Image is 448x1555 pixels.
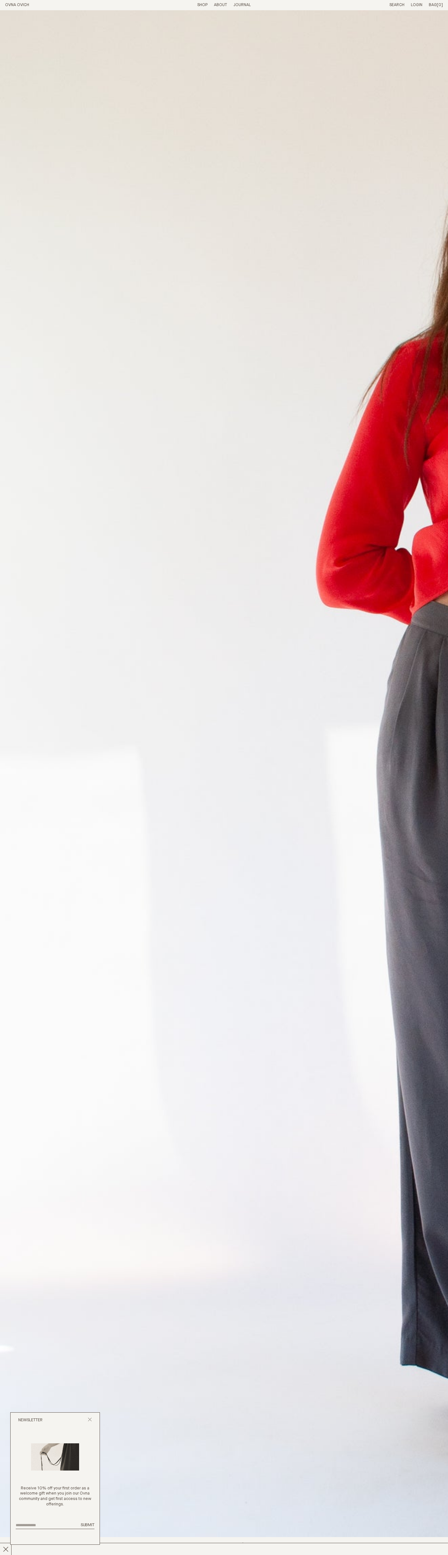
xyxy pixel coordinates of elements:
[16,1486,94,1508] p: Receive 10% off your first order as a welcome gift when you join our Ovna community and get first...
[5,1542,111,1551] h2: Me Trouser
[18,1418,43,1423] h2: Newsletter
[429,3,437,7] span: Bag
[437,3,443,7] span: [0]
[5,3,29,7] a: Home
[389,3,404,7] a: Search
[214,3,227,8] summary: About
[233,3,251,7] a: Journal
[241,1543,258,1547] span: $370.00
[81,1523,94,1527] span: Submit
[81,1523,94,1528] button: Submit
[197,3,208,7] a: Shop
[88,1417,92,1423] button: Close popup
[411,3,422,7] a: Login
